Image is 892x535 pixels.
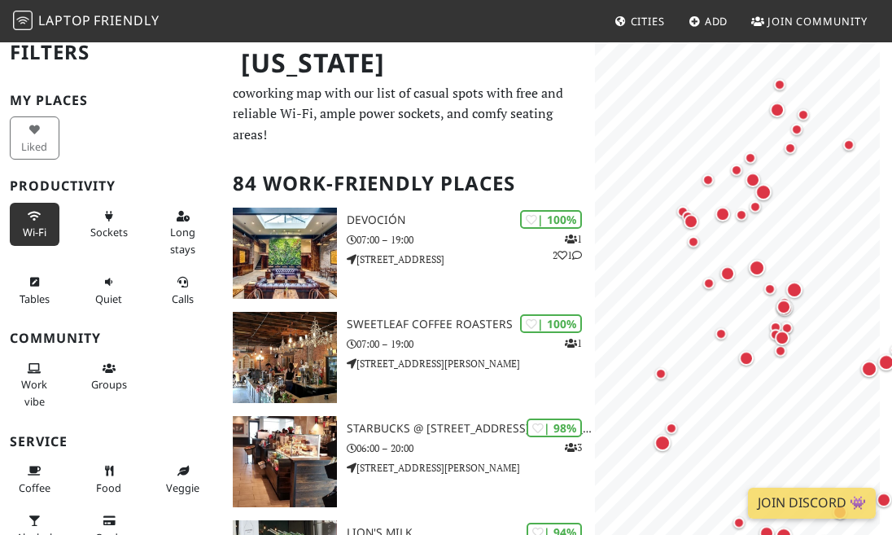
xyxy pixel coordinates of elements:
[631,14,665,29] span: Cities
[766,325,785,344] div: Map marker
[729,513,749,533] div: Map marker
[736,348,757,369] div: Map marker
[228,41,592,86] h1: [US_STATE]
[766,318,785,337] div: Map marker
[159,458,208,501] button: Veggie
[727,160,746,180] div: Map marker
[711,324,731,344] div: Map marker
[651,432,674,454] div: Map marker
[770,75,789,94] div: Map marker
[172,292,194,306] span: Video/audio calls
[223,416,595,507] a: Starbucks @ 815 Hutchinson Riv Pkwy | 98% 3 Starbucks @ [STREET_ADDRESS][PERSON_NAME] 06:00 – 20:...
[698,170,718,190] div: Map marker
[347,460,594,476] p: [STREET_ADDRESS][PERSON_NAME]
[19,480,50,495] span: Coffee
[233,159,585,208] h2: 84 Work-Friendly Places
[10,269,59,312] button: Tables
[748,488,876,519] a: Join Discord 👾
[772,327,793,349] div: Map marker
[166,480,199,495] span: Veggie
[783,278,806,301] div: Map marker
[95,292,122,306] span: Quiet
[10,203,59,246] button: Wi-Fi
[680,211,702,232] div: Map marker
[682,7,735,36] a: Add
[732,205,751,225] div: Map marker
[767,14,868,29] span: Join Community
[223,208,595,299] a: Devoción | 100% 121 Devoción 07:00 – 19:00 [STREET_ADDRESS]
[347,336,594,352] p: 07:00 – 19:00
[773,296,794,318] div: Map marker
[10,331,213,346] h3: Community
[233,208,337,299] img: Devoción
[771,341,790,361] div: Map marker
[520,210,582,229] div: | 100%
[347,232,594,248] p: 07:00 – 19:00
[170,225,195,256] span: Long stays
[347,422,594,436] h3: Starbucks @ [STREET_ADDRESS][PERSON_NAME]
[96,480,121,495] span: Food
[91,377,127,392] span: Group tables
[10,434,213,449] h3: Service
[20,292,50,306] span: Work-friendly tables
[742,169,763,191] div: Map marker
[84,355,133,398] button: Groups
[684,232,703,252] div: Map marker
[787,120,807,139] div: Map marker
[553,231,582,262] p: 1 2 1
[699,274,719,293] div: Map marker
[760,279,780,299] div: Map marker
[752,181,775,204] div: Map marker
[741,148,760,168] div: Map marker
[347,318,594,331] h3: Sweetleaf Coffee Roasters
[10,28,213,77] h2: Filters
[347,213,594,227] h3: Devoción
[10,458,59,501] button: Coffee
[565,335,582,351] p: 1
[705,14,728,29] span: Add
[94,11,159,29] span: Friendly
[10,178,213,194] h3: Productivity
[794,105,813,125] div: Map marker
[84,269,133,312] button: Quiet
[717,263,738,284] div: Map marker
[773,296,796,319] div: Map marker
[347,252,594,267] p: [STREET_ADDRESS]
[520,314,582,333] div: | 100%
[347,441,594,456] p: 06:00 – 20:00
[767,99,788,121] div: Map marker
[159,269,208,312] button: Calls
[777,318,797,338] div: Map marker
[38,11,91,29] span: Laptop
[678,207,697,226] div: Map marker
[23,225,46,239] span: Stable Wi-Fi
[712,204,733,225] div: Map marker
[159,203,208,262] button: Long stays
[565,440,582,455] p: 3
[858,357,881,380] div: Map marker
[84,458,133,501] button: Food
[13,7,160,36] a: LaptopFriendly LaptopFriendly
[608,7,671,36] a: Cities
[13,11,33,30] img: LaptopFriendly
[223,312,595,403] a: Sweetleaf Coffee Roasters | 100% 1 Sweetleaf Coffee Roasters 07:00 – 19:00 [STREET_ADDRESS][PERSO...
[347,356,594,371] p: [STREET_ADDRESS][PERSON_NAME]
[745,7,874,36] a: Join Community
[780,138,800,158] div: Map marker
[233,416,337,507] img: Starbucks @ 815 Hutchinson Riv Pkwy
[673,202,693,221] div: Map marker
[10,93,213,108] h3: My Places
[90,225,128,239] span: Power sockets
[746,197,765,217] div: Map marker
[746,257,768,279] div: Map marker
[662,419,681,438] div: Map marker
[233,312,337,403] img: Sweetleaf Coffee Roasters
[829,502,850,523] div: Map marker
[839,135,859,155] div: Map marker
[651,364,671,384] div: Map marker
[10,355,59,414] button: Work vibe
[527,419,582,437] div: | 98%
[21,377,47,408] span: People working
[84,203,133,246] button: Sockets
